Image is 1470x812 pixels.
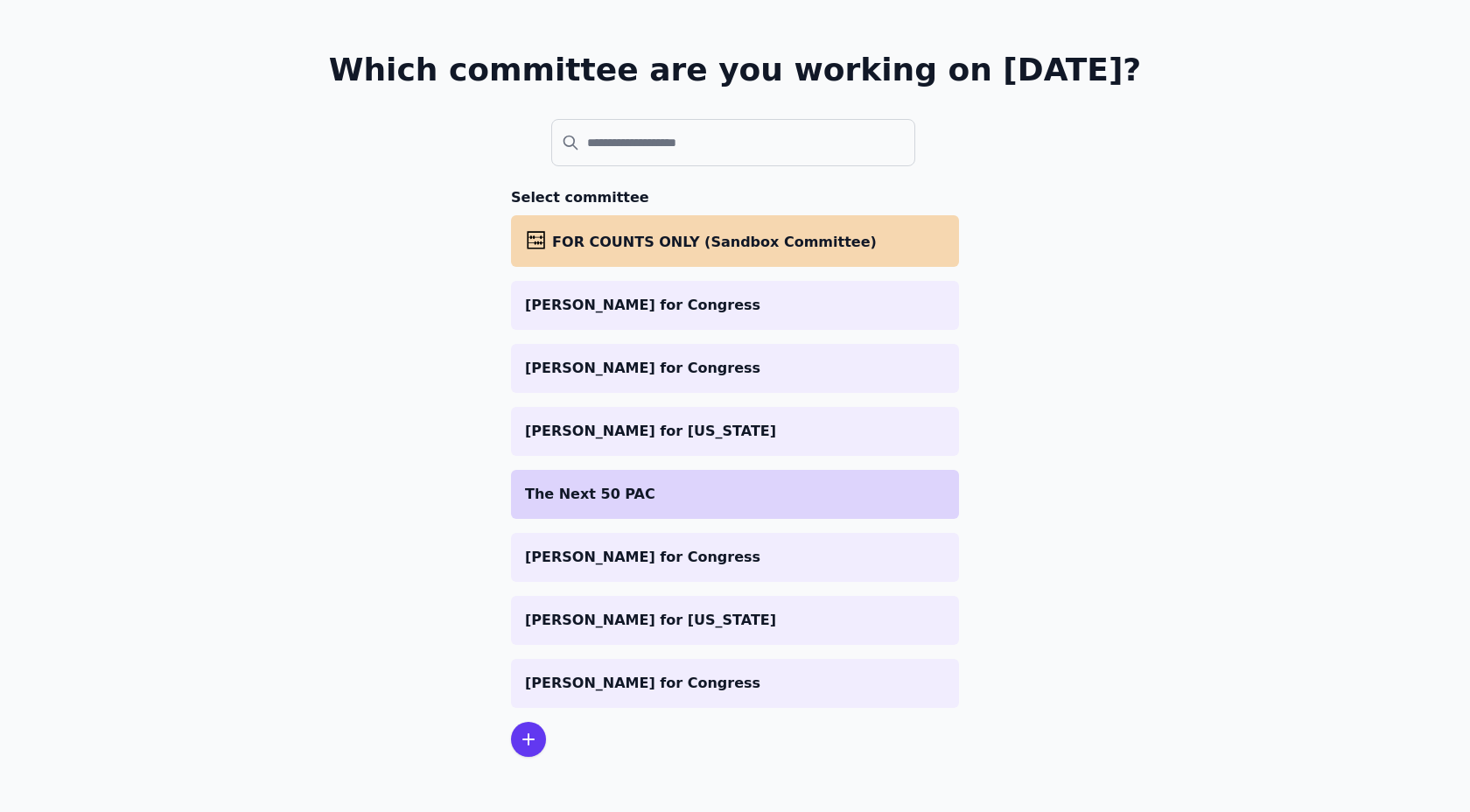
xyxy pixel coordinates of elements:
p: [PERSON_NAME] for Congress [525,547,945,568]
a: [PERSON_NAME] for [US_STATE] [511,596,959,645]
a: [PERSON_NAME] for Congress [511,344,959,393]
a: [PERSON_NAME] for Congress [511,281,959,330]
a: [PERSON_NAME] for Congress [511,533,959,582]
p: [PERSON_NAME] for [US_STATE] [525,421,945,442]
span: FOR COUNTS ONLY (Sandbox Committee) [552,234,877,250]
h1: Which committee are you working on [DATE]? [329,52,1142,87]
p: [PERSON_NAME] for [US_STATE] [525,610,945,631]
p: [PERSON_NAME] for Congress [525,673,945,694]
a: FOR COUNTS ONLY (Sandbox Committee) [511,215,959,267]
p: [PERSON_NAME] for Congress [525,358,945,379]
a: [PERSON_NAME] for Congress [511,659,959,708]
p: [PERSON_NAME] for Congress [525,295,945,316]
a: [PERSON_NAME] for [US_STATE] [511,407,959,456]
p: The Next 50 PAC [525,484,945,505]
a: The Next 50 PAC [511,470,959,519]
h3: Select committee [511,187,959,208]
